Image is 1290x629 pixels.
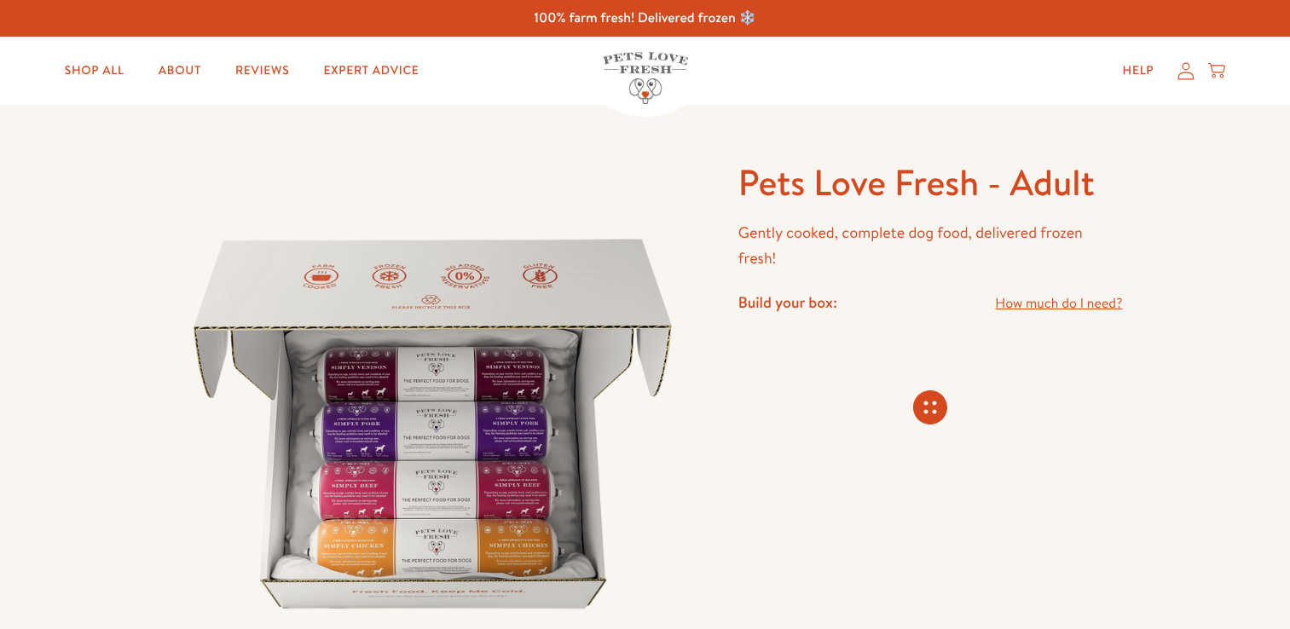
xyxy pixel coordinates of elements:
a: Shop All [51,54,138,88]
a: How much do I need? [995,292,1122,315]
h4: Build your box: [738,292,837,312]
svg: Connecting store [913,390,947,424]
h1: Pets Love Fresh - Adult [738,159,1123,206]
a: Expert Advice [309,54,432,88]
p: Gently cooked, complete dog food, delivered frozen fresh! [738,220,1123,272]
a: Reviews [222,54,303,88]
a: About [145,54,215,88]
img: Pets Love Fresh [603,52,688,104]
a: Help [1109,54,1168,88]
